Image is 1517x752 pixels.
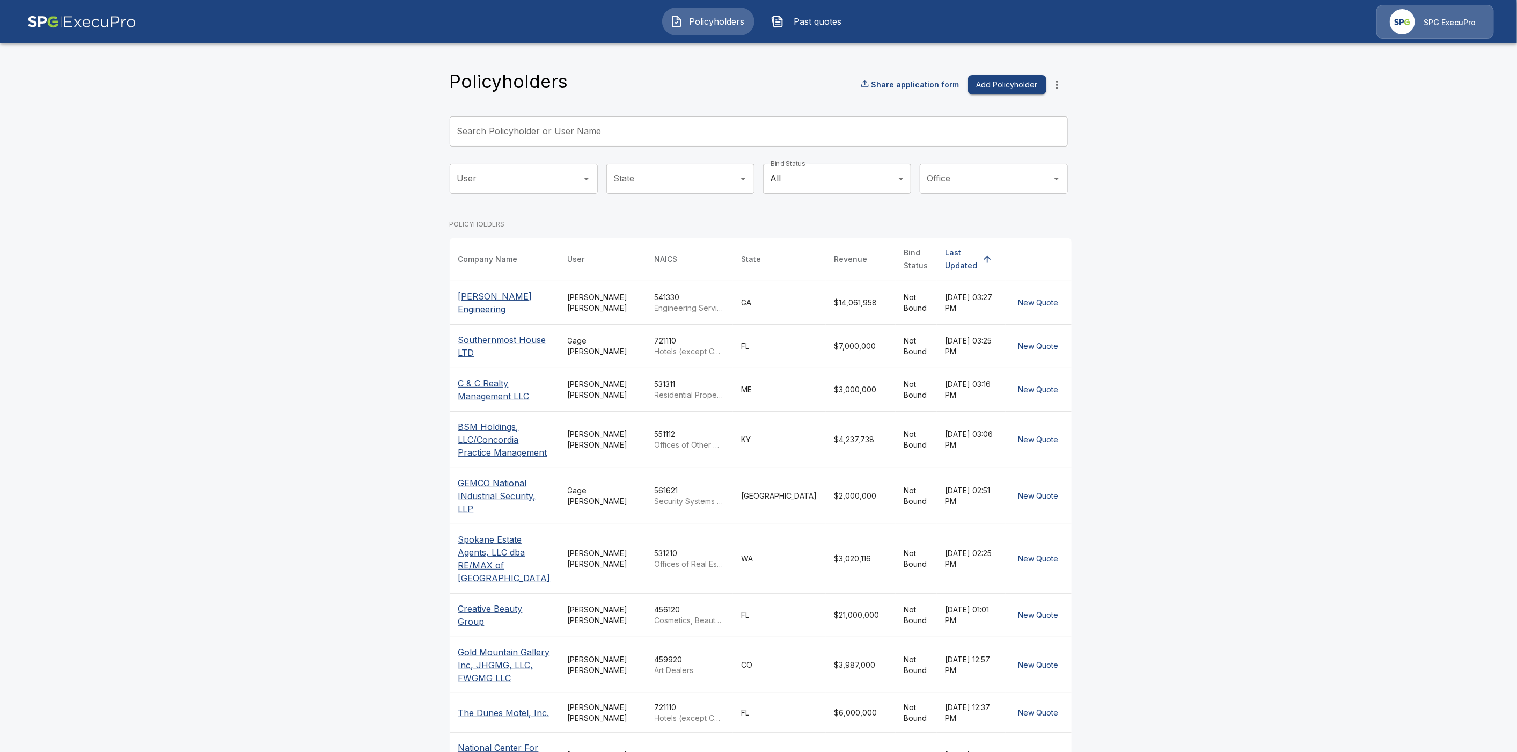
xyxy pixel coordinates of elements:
[568,292,637,313] div: [PERSON_NAME] [PERSON_NAME]
[568,429,637,450] div: [PERSON_NAME] [PERSON_NAME]
[568,485,637,507] div: Gage [PERSON_NAME]
[655,440,724,450] p: Offices of Other Holding Companies
[1390,9,1415,34] img: Agency Icon
[937,637,1006,693] td: [DATE] 12:57 PM
[946,246,978,272] div: Last Updated
[771,15,784,28] img: Past quotes Icon
[1014,486,1063,506] button: New Quote
[826,637,896,693] td: $3,987,000
[458,377,551,403] p: C & C Realty Management LLC
[655,615,724,626] p: Cosmetics, Beauty Supplies, and Perfume Retailers
[742,253,761,266] div: State
[655,604,724,626] div: 456120
[1014,549,1063,569] button: New Quote
[826,368,896,411] td: $3,000,000
[1014,293,1063,313] button: New Quote
[733,593,826,637] td: FL
[733,368,826,411] td: ME
[937,468,1006,524] td: [DATE] 02:51 PM
[826,281,896,324] td: $14,061,958
[937,324,1006,368] td: [DATE] 03:25 PM
[568,654,637,676] div: [PERSON_NAME] [PERSON_NAME]
[655,253,678,266] div: NAICS
[655,346,724,357] p: Hotels (except Casino Hotels) and Motels
[937,281,1006,324] td: [DATE] 03:27 PM
[1014,430,1063,450] button: New Quote
[733,524,826,593] td: WA
[736,171,751,186] button: Open
[458,420,551,459] p: BSM Holdings, LLC/Concordia Practice Management
[1014,703,1063,723] button: New Quote
[655,379,724,400] div: 531311
[733,693,826,732] td: FL
[568,604,637,626] div: [PERSON_NAME] [PERSON_NAME]
[733,637,826,693] td: CO
[896,238,937,281] th: Bind Status
[655,485,724,507] div: 561621
[1424,17,1476,28] p: SPG ExecuPro
[896,693,937,732] td: Not Bound
[458,646,551,684] p: Gold Mountain Gallery Inc, JHGMG, LLC, FWGMG LLC
[579,171,594,186] button: Open
[568,548,637,570] div: [PERSON_NAME] [PERSON_NAME]
[733,281,826,324] td: GA
[763,8,855,35] button: Past quotes IconPast quotes
[896,411,937,468] td: Not Bound
[1014,605,1063,625] button: New Quote
[733,411,826,468] td: KY
[662,8,754,35] button: Policyholders IconPolicyholders
[1014,380,1063,400] button: New Quote
[871,79,959,90] p: Share application form
[826,593,896,637] td: $21,000,000
[655,665,724,676] p: Art Dealers
[568,702,637,724] div: [PERSON_NAME] [PERSON_NAME]
[458,477,551,515] p: GEMCO National INdustrial Security, LLP
[1046,74,1068,96] button: more
[788,15,847,28] span: Past quotes
[458,533,551,585] p: Spokane Estate Agents, LLC dba RE/MAX of [GEOGRAPHIC_DATA]
[568,335,637,357] div: Gage [PERSON_NAME]
[763,164,911,194] div: All
[896,468,937,524] td: Not Bound
[1376,5,1494,39] a: Agency IconSPG ExecuPro
[834,253,868,266] div: Revenue
[458,253,518,266] div: Company Name
[670,15,683,28] img: Policyholders Icon
[826,411,896,468] td: $4,237,738
[826,524,896,593] td: $3,020,116
[1014,337,1063,356] button: New Quote
[655,292,724,313] div: 541330
[458,602,551,628] p: Creative Beauty Group
[733,324,826,368] td: FL
[568,253,585,266] div: User
[896,368,937,411] td: Not Bound
[937,593,1006,637] td: [DATE] 01:01 PM
[896,637,937,693] td: Not Bound
[655,713,724,724] p: Hotels (except Casino Hotels) and Motels
[655,429,724,450] div: 551112
[826,324,896,368] td: $7,000,000
[655,496,724,507] p: Security Systems Services (except Locksmiths)
[896,281,937,324] td: Not Bound
[458,290,551,316] p: [PERSON_NAME] Engineering
[458,333,551,359] p: Southernmost House LTD
[937,368,1006,411] td: [DATE] 03:16 PM
[27,5,136,39] img: AA Logo
[458,706,551,719] p: The Dunes Motel, Inc.
[826,468,896,524] td: $2,000,000
[968,75,1046,95] button: Add Policyholder
[1014,655,1063,675] button: New Quote
[937,693,1006,732] td: [DATE] 12:37 PM
[771,159,805,168] label: Bind Status
[687,15,746,28] span: Policyholders
[655,335,724,357] div: 721110
[568,379,637,400] div: [PERSON_NAME] [PERSON_NAME]
[655,390,724,400] p: Residential Property Managers
[655,303,724,313] p: Engineering Services
[1049,171,1064,186] button: Open
[964,75,1046,95] a: Add Policyholder
[896,324,937,368] td: Not Bound
[896,524,937,593] td: Not Bound
[655,702,724,724] div: 721110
